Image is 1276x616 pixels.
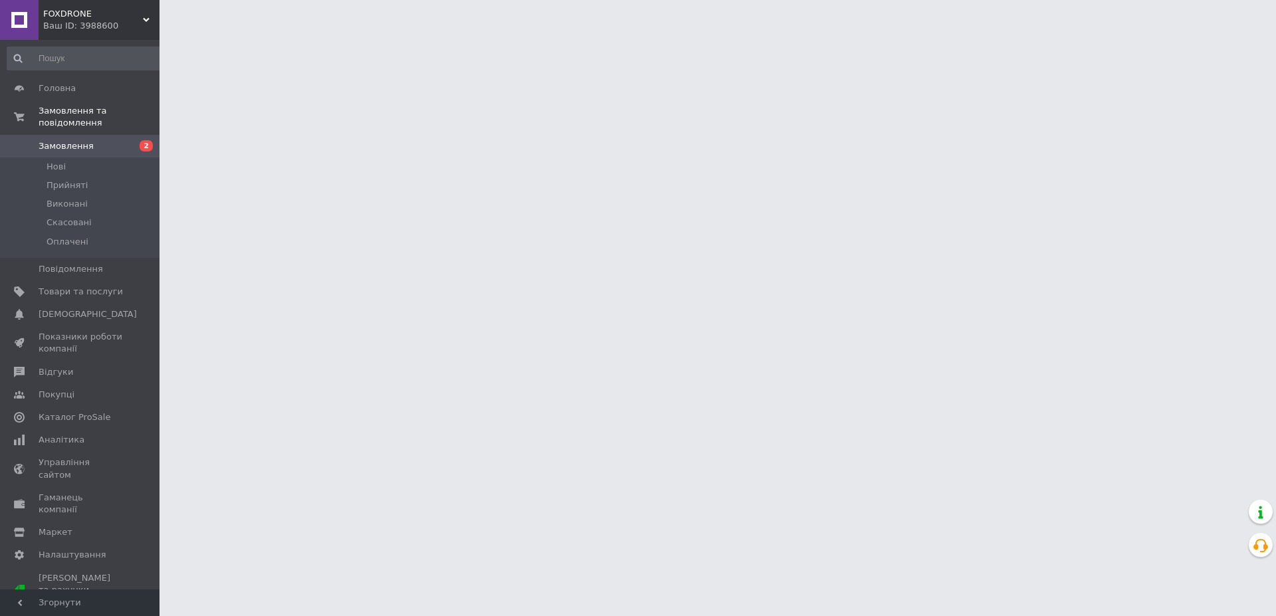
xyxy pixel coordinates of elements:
input: Пошук [7,47,164,70]
span: FOXDRONE [43,8,143,20]
div: Ваш ID: 3988600 [43,20,159,32]
span: Управління сайтом [39,457,123,480]
span: Головна [39,82,76,94]
span: [PERSON_NAME] та рахунки [39,572,123,609]
span: Маркет [39,526,72,538]
span: Каталог ProSale [39,411,110,423]
span: Налаштування [39,549,106,561]
span: Товари та послуги [39,286,123,298]
span: Оплачені [47,236,88,248]
span: Показники роботи компанії [39,331,123,355]
span: 2 [140,140,153,152]
span: [DEMOGRAPHIC_DATA] [39,308,137,320]
span: Нові [47,161,66,173]
span: Прийняті [47,179,88,191]
span: Виконані [47,198,88,210]
span: Відгуки [39,366,73,378]
span: Замовлення та повідомлення [39,105,159,129]
span: Скасовані [47,217,92,229]
span: Замовлення [39,140,94,152]
span: Повідомлення [39,263,103,275]
span: Гаманець компанії [39,492,123,516]
span: Аналітика [39,434,84,446]
span: Покупці [39,389,74,401]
